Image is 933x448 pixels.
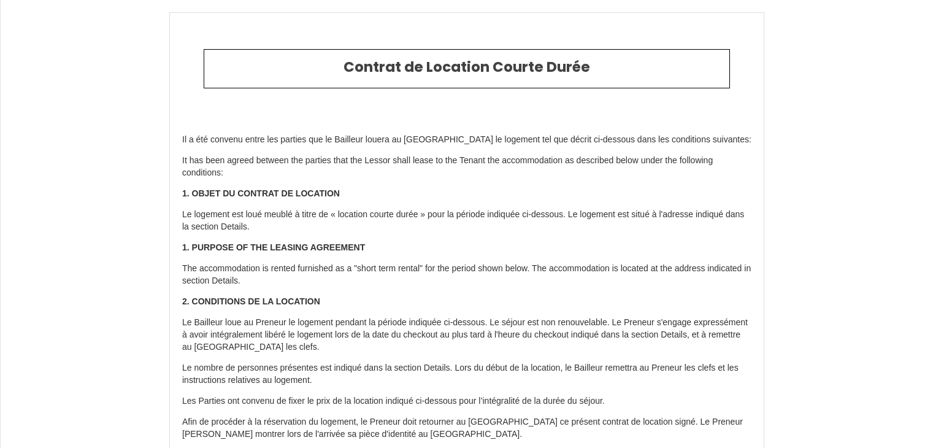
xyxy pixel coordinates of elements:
[182,263,751,287] p: The accommodation is rented furnished as a "short term rental" for the period shown below. The ac...
[182,209,751,233] p: Le logement est loué meublé à titre de « location courte durée » pour la période indiquée ci-dess...
[182,395,751,407] p: Les Parties ont convenu de fixer le prix de la location indiqué ci-dessous pour l’intégralité de ...
[182,296,320,306] strong: 2. CONDITIONS DE LA LOCATION
[182,242,365,252] strong: 1. PURPOSE OF THE LEASING AGREEMENT
[213,59,720,76] h2: Contrat de Location Courte Durée
[182,155,751,179] p: It has been agreed between the parties that the Lessor shall lease to the Tenant the accommodatio...
[182,188,340,198] strong: 1. OBJET DU CONTRAT DE LOCATION
[182,134,751,146] p: Il a été convenu entre les parties que le Bailleur louera au [GEOGRAPHIC_DATA] le logement tel qu...
[182,317,751,353] p: Le Bailleur loue au Preneur le logement pendant la période indiquée ci-dessous. Le séjour est non...
[182,416,751,441] p: Afin de procéder à la réservation du logement, le Preneur doit retourner au [GEOGRAPHIC_DATA] ce ...
[182,362,751,387] p: Le nombre de personnes présentes est indiqué dans la section Details. Lors du début de la locatio...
